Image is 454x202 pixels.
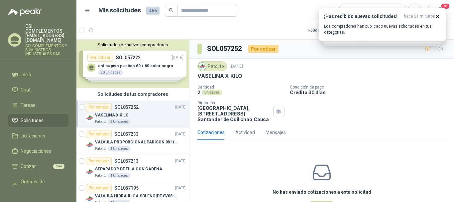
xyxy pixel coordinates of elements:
[108,146,131,151] div: 1 Unidades
[95,146,106,151] p: Patojito
[86,114,94,122] img: Company Logo
[8,84,68,96] a: Chat
[114,105,139,109] p: SOL057252
[95,112,129,118] p: VASELINA X KILO
[108,173,131,178] div: 1 Unidades
[8,8,42,16] img: Logo peakr
[235,129,255,136] div: Actividad
[8,160,68,173] a: Cotizar244
[197,101,271,105] p: Dirección
[98,6,141,15] h1: Mis solicitudes
[197,85,284,90] p: Cantidad
[8,114,68,127] a: Solicitudes
[114,159,139,163] p: SOL057213
[8,99,68,111] a: Tareas
[95,173,106,178] p: Patojito
[230,63,243,70] p: [DATE]
[21,71,31,78] span: Inicio
[86,141,94,149] img: Company Logo
[318,8,446,41] button: ¡Has recibido nuevas solicitudes!hace 21 minutos Los compradores han publicado nuevas solicitudes...
[324,14,401,19] h3: ¡Has recibido nuevas solicitudes!
[21,117,44,124] span: Solicitudes
[53,164,64,169] span: 244
[290,85,451,90] p: Condición de pago
[21,86,31,94] span: Chat
[21,147,51,155] span: Negociaciones
[175,104,186,110] p: [DATE]
[76,127,189,154] a: Por cotizarSOL057233[DATE] Company LogoVALVULA PROPORCIONAL PARISON 0811404612 / 4WRPEH6C4 REXROT...
[76,154,189,181] a: Por cotizarSOL057213[DATE] Company LogoSEPARADOR DE FILA CON CADENAPatojito1 Unidades
[86,184,112,192] div: Por cotizar
[266,129,286,136] div: Mensajes
[197,90,200,95] p: 2
[76,40,189,88] div: Solicitudes de nuevos compradoresPor cotizarSOL057222[DATE] estiba piso plastico 60 x 60 color ne...
[441,3,450,9] span: 18
[25,44,68,56] p: CSI COMPLEMENTOS Y SUMINISTROS INDUSTRIALES SAS
[175,185,186,191] p: [DATE]
[21,178,62,193] span: Órdenes de Compra
[273,188,371,196] h3: No has enviado cotizaciones a esta solicitud
[76,88,189,101] div: Solicitudes de tus compradores
[8,145,68,157] a: Negociaciones
[114,132,139,136] p: SOL057233
[21,163,36,170] span: Cotizar
[76,101,189,127] a: Por cotizarSOL057252[DATE] Company LogoVASELINA X KILOPatojito2 Unidades
[21,132,45,139] span: Licitaciones
[86,130,112,138] div: Por cotizar
[197,61,227,71] div: Patojito
[324,23,440,35] p: Los compradores han publicado nuevas solicitudes en tus categorías.
[199,63,206,70] img: Company Logo
[21,101,35,109] span: Tareas
[197,105,271,122] p: [GEOGRAPHIC_DATA], [STREET_ADDRESS] Santander de Quilichao , Cauca
[25,24,68,43] p: CSI COMPLEMENTOS [EMAIL_ADDRESS][DOMAIN_NAME]
[95,119,106,124] p: Patojito
[95,139,178,145] p: VALVULA PROPORCIONAL PARISON 0811404612 / 4WRPEH6C4 REXROTH
[290,90,451,95] p: Crédito 30 días
[404,14,435,19] span: hace 21 minutos
[207,44,243,54] h3: SOL057252
[197,73,242,80] p: VASELINA X KILO
[248,45,279,53] div: Por cotizar
[108,119,131,124] div: 2 Unidades
[434,5,446,17] button: 18
[8,175,68,195] a: Órdenes de Compra
[197,129,225,136] div: Cotizaciones
[86,168,94,176] img: Company Logo
[202,90,222,95] div: Unidades
[95,193,178,199] p: VALVULA HIDRAULICA SOLENOIDE SV08-20
[307,25,348,36] div: 1 - 50 de 314
[8,68,68,81] a: Inicio
[79,42,186,47] button: Solicitudes de nuevos compradores
[344,7,358,14] div: Todas
[114,186,139,190] p: SOL057195
[169,8,173,13] span: search
[95,166,162,172] p: SEPARADOR DE FILA CON CADENA
[175,131,186,137] p: [DATE]
[8,129,68,142] a: Licitaciones
[86,157,112,165] div: Por cotizar
[86,103,112,111] div: Por cotizar
[146,7,160,15] span: 466
[175,158,186,164] p: [DATE]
